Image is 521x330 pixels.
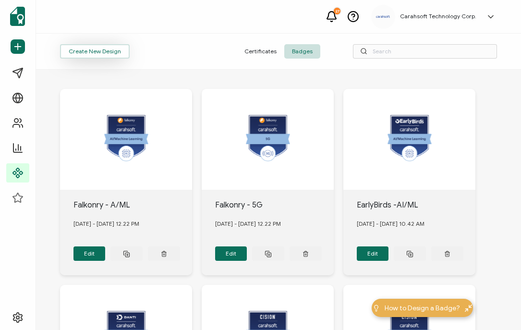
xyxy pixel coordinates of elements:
span: Badges [284,44,320,59]
img: sertifier-logomark-colored.svg [10,7,25,26]
img: a9ee5910-6a38-4b3f-8289-cffb42fa798b.svg [376,15,390,18]
button: Edit [73,246,106,261]
iframe: Chat Widget [473,284,521,330]
input: Search [353,44,497,59]
div: [DATE] - [DATE] 12.22 PM [215,211,334,237]
div: Falkonry - 5G [215,199,334,211]
span: Certificates [237,44,284,59]
button: Create New Design [60,44,130,59]
div: 27 [334,8,340,14]
h5: Carahsoft Technology Corp. [400,13,476,20]
button: Edit [215,246,247,261]
button: Edit [357,246,389,261]
img: minimize-icon.svg [465,305,472,312]
div: Falkonry - A/ML [73,199,193,211]
div: EarlyBirds -AI/ML [357,199,476,211]
div: [DATE] - [DATE] 12.22 PM [73,211,193,237]
div: [DATE] - [DATE] 10.42 AM [357,211,476,237]
span: How to Design a Badge? [385,303,460,313]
